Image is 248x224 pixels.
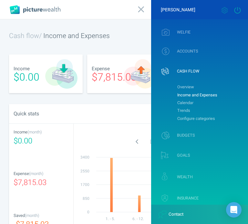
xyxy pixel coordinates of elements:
a: Configure categories [174,115,246,122]
span: ( month ) [29,170,44,177]
a: WEALTH [151,167,248,186]
tspan: 3400 [80,154,89,160]
span: ACCOUNTS [177,49,198,54]
tspan: 1. - 5. [105,216,115,222]
tspan: 850 [83,196,89,201]
tspan: 2550 [80,168,89,174]
a: CASH FLOW [151,62,248,81]
span: [DATE] [150,139,162,145]
span: Saved [14,212,25,219]
a: WELFIE [151,24,248,41]
a: BUDGETS [151,127,248,144]
span: INSURANCE [177,196,199,201]
span: Expense [92,65,110,72]
img: PictureWealth [10,5,60,14]
img: svg+xml;base64,PHN2ZyB4bWxucz0iaHR0cDovL3d3dy53My5vcmcvMjAwMC9zdmciIHdpZHRoPSIyNyIgaGVpZ2h0PSIyNC... [158,211,166,218]
a: ACCOUNTS [151,43,248,60]
a: Overview [174,83,246,91]
span: Cash flow / [9,31,42,41]
a: Trends [174,107,246,114]
span: Expense [14,170,29,177]
span: Contact [156,205,183,224]
span: Income and Expenses [43,31,110,41]
a: INSURANCE [151,189,248,208]
a: Calendar [174,99,246,107]
div: Quick stats [9,105,124,122]
span: $0.00 [14,135,32,147]
span: WELFIE [177,30,191,35]
span: WEALTH [177,174,193,180]
a: Income and Expenses [174,91,246,99]
tspan: 0 [87,209,89,215]
span: Income [14,65,30,72]
span: BUDGETS [177,133,195,138]
div: [PERSON_NAME] [161,6,195,13]
span: $7,815.03 [92,70,137,85]
span: $0.00 [14,70,39,85]
span: CASH FLOW [177,69,199,74]
tspan: 1700 [80,182,89,188]
span: Income [14,129,27,135]
tspan: 6. - 12. [132,216,144,222]
span: ( month ) [27,129,42,135]
span: $7,815.03 [14,177,46,188]
span: ( month ) [25,212,39,219]
a: GOALS [151,146,248,165]
span: GOALS [177,153,190,158]
div: Open Intercom Messenger [226,202,242,218]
